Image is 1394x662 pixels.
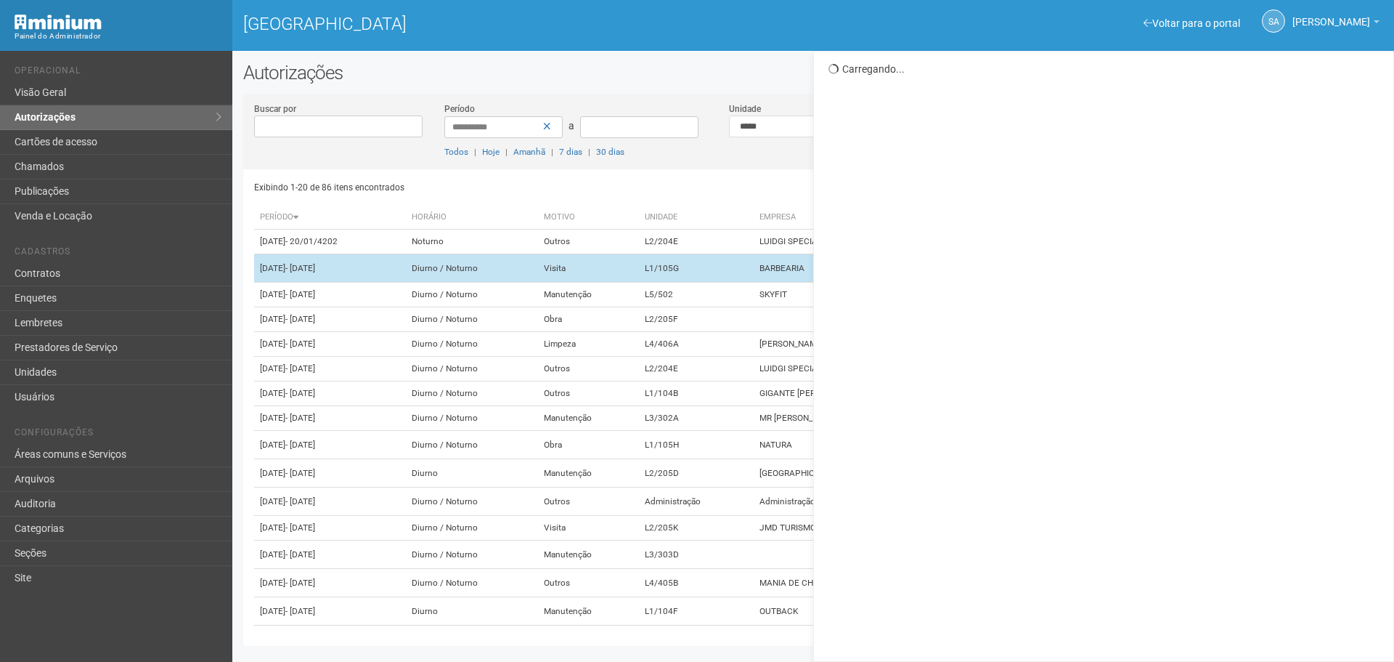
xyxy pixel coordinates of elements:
[538,516,639,541] td: Visita
[254,597,406,626] td: [DATE]
[639,254,754,283] td: L1/105G
[754,382,1062,406] td: GIGANTE [PERSON_NAME]
[538,406,639,431] td: Manutenção
[639,307,754,332] td: L2/205F
[639,332,754,357] td: L4/406A
[639,597,754,626] td: L1/104F
[406,206,538,230] th: Horário
[639,516,754,541] td: L2/205K
[285,578,315,588] span: - [DATE]
[285,634,315,645] span: - [DATE]
[538,332,639,357] td: Limpeza
[1292,18,1379,30] a: [PERSON_NAME]
[406,431,538,459] td: Diurno / Noturno
[15,65,221,81] li: Operacional
[254,626,406,654] td: [DATE]
[254,357,406,382] td: [DATE]
[254,569,406,597] td: [DATE]
[639,206,754,230] th: Unidade
[254,488,406,516] td: [DATE]
[538,382,639,406] td: Outros
[406,230,538,254] td: Noturno
[406,283,538,307] td: Diurno / Noturno
[639,230,754,254] td: L2/204E
[406,332,538,357] td: Diurno / Noturno
[406,488,538,516] td: Diurno / Noturno
[254,102,296,116] label: Buscar por
[538,254,639,283] td: Visita
[254,177,815,198] div: Exibindo 1-20 de 86 itens encontrados
[538,459,639,488] td: Manutenção
[505,147,508,157] span: |
[1262,9,1285,33] a: SA
[406,357,538,382] td: Diurno / Noturno
[285,314,315,324] span: - [DATE]
[754,597,1062,626] td: OUTBACK
[513,147,545,157] a: Amanhã
[285,522,315,533] span: - [DATE]
[754,332,1062,357] td: [PERSON_NAME]'S
[15,246,221,262] li: Cadastros
[254,283,406,307] td: [DATE]
[754,431,1062,459] td: NATURA
[406,307,538,332] td: Diurno / Noturno
[538,626,639,654] td: Outros
[254,406,406,431] td: [DATE]
[406,254,538,283] td: Diurno / Noturno
[285,413,315,423] span: - [DATE]
[285,339,315,349] span: - [DATE]
[285,289,315,299] span: - [DATE]
[254,307,406,332] td: [DATE]
[285,440,315,450] span: - [DATE]
[444,102,475,116] label: Período
[285,263,315,273] span: - [DATE]
[406,569,538,597] td: Diurno / Noturno
[406,626,538,654] td: Diurno / Noturno
[1144,17,1240,29] a: Voltar para o portal
[538,597,639,626] td: Manutenção
[754,357,1062,382] td: LUIDGI SPECIALLE
[243,15,802,33] h1: [GEOGRAPHIC_DATA]
[538,569,639,597] td: Outros
[254,431,406,459] td: [DATE]
[754,459,1062,488] td: [GEOGRAPHIC_DATA]
[406,382,538,406] td: Diurno / Noturno
[639,459,754,488] td: L2/205D
[285,363,315,374] span: - [DATE]
[285,468,315,478] span: - [DATE]
[538,431,639,459] td: Obra
[254,230,406,254] td: [DATE]
[285,496,315,506] span: - [DATE]
[254,382,406,406] td: [DATE]
[254,332,406,357] td: [DATE]
[754,230,1062,254] td: LUIDGI SPECIALLE
[243,62,1383,84] h2: Autorizações
[254,254,406,283] td: [DATE]
[754,569,1062,597] td: MANIA DE CHURRASCO
[254,516,406,541] td: [DATE]
[596,147,624,157] a: 30 dias
[538,206,639,230] th: Motivo
[285,236,338,246] span: - 20/01/4202
[639,488,754,516] td: Administração
[538,283,639,307] td: Manutenção
[559,147,582,157] a: 7 dias
[406,597,538,626] td: Diurno
[754,406,1062,431] td: MR [PERSON_NAME]
[639,541,754,569] td: L3/303D
[754,206,1062,230] th: Empresa
[406,541,538,569] td: Diurno / Noturno
[538,488,639,516] td: Outros
[639,431,754,459] td: L1/105H
[729,102,761,116] label: Unidade
[754,516,1062,541] td: JMD TURISMO
[828,62,1382,76] div: Carregando...
[15,15,102,30] img: Minium
[15,30,221,43] div: Painel do Administrador
[754,626,1062,654] td: BURGER KING
[754,283,1062,307] td: SKYFIT
[285,388,315,398] span: - [DATE]
[1292,2,1370,28] span: Silvio Anjos
[754,488,1062,516] td: Administração [GEOGRAPHIC_DATA] | ARGO
[538,541,639,569] td: Manutenção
